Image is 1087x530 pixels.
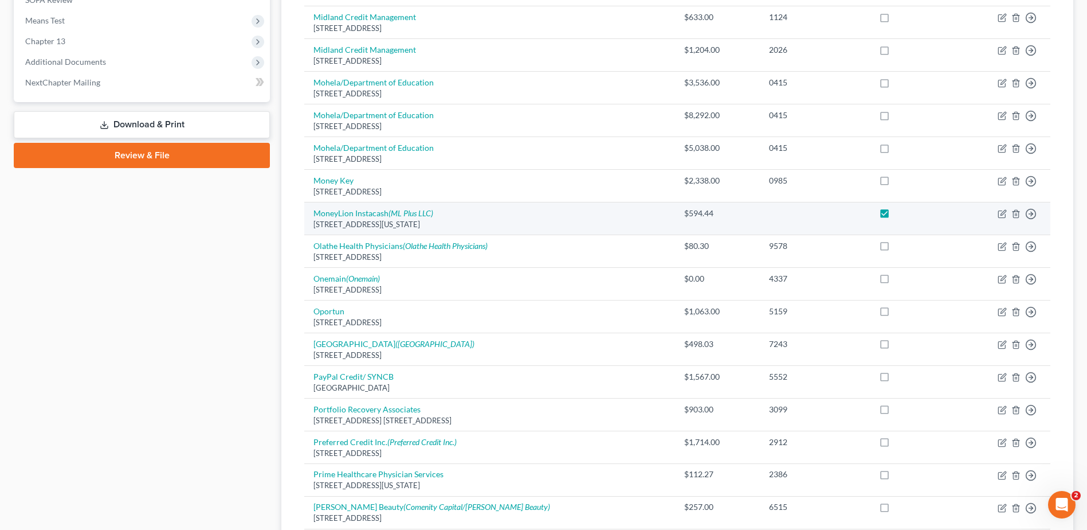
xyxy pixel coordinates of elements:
[14,143,270,168] a: Review & File
[313,154,666,165] div: [STREET_ADDRESS]
[313,502,550,512] a: [PERSON_NAME] Beauty(Comenity Capital/[PERSON_NAME] Beauty)
[313,186,666,197] div: [STREET_ADDRESS]
[395,339,474,349] i: ([GEOGRAPHIC_DATA])
[684,338,751,350] div: $498.03
[769,110,861,121] div: 0415
[684,77,751,88] div: $3,536.00
[313,448,666,459] div: [STREET_ADDRESS]
[313,404,421,414] a: Portfolio Recovery Associates
[313,480,666,491] div: [STREET_ADDRESS][US_STATE]
[769,175,861,186] div: 0985
[313,252,666,263] div: [STREET_ADDRESS]
[769,11,861,23] div: 1124
[25,36,65,46] span: Chapter 13
[684,469,751,480] div: $112.27
[684,175,751,186] div: $2,338.00
[769,306,861,317] div: 5159
[769,240,861,252] div: 9578
[313,208,433,218] a: MoneyLion Instacash(ML Plus LLC)
[313,306,344,316] a: Oportun
[313,56,666,67] div: [STREET_ADDRESS]
[684,371,751,383] div: $1,567.00
[684,44,751,56] div: $1,204.00
[313,241,488,251] a: Olathe Health Physicians(Olathe Health Physicians)
[684,142,751,154] div: $5,038.00
[14,111,270,138] a: Download & Print
[1048,491,1076,519] iframe: Intercom live chat
[769,338,861,350] div: 7243
[389,208,433,218] i: (ML Plus LLC)
[769,404,861,415] div: 3099
[346,274,380,283] i: (Onemain)
[769,437,861,448] div: 2912
[769,142,861,154] div: 0415
[313,513,666,524] div: [STREET_ADDRESS]
[769,469,861,480] div: 2386
[313,143,434,153] a: Mohela/Department of Education
[313,12,416,22] a: Midland Credit Management
[769,501,861,513] div: 6515
[313,415,666,426] div: [STREET_ADDRESS] [STREET_ADDRESS]
[313,469,444,479] a: Prime Healthcare Physician Services
[769,77,861,88] div: 0415
[684,11,751,23] div: $633.00
[313,176,354,185] a: Money Key
[313,383,666,393] div: [GEOGRAPHIC_DATA]
[684,273,751,285] div: $0.00
[16,72,270,93] a: NextChapter Mailing
[769,371,861,383] div: 5552
[313,45,416,54] a: Midland Credit Management
[313,121,666,132] div: [STREET_ADDRESS]
[769,44,861,56] div: 2026
[313,274,380,283] a: Onemain(Onemain)
[313,23,666,34] div: [STREET_ADDRESS]
[684,404,751,415] div: $903.00
[313,350,666,361] div: [STREET_ADDRESS]
[403,241,488,251] i: (Olathe Health Physicians)
[313,88,666,99] div: [STREET_ADDRESS]
[313,437,457,447] a: Preferred Credit Inc.(Preferred Credit Inc.)
[769,273,861,285] div: 4337
[25,57,106,67] span: Additional Documents
[25,15,65,25] span: Means Test
[313,110,434,120] a: Mohela/Department of Education
[313,339,474,349] a: [GEOGRAPHIC_DATA]([GEOGRAPHIC_DATA])
[25,77,100,87] span: NextChapter Mailing
[387,437,457,447] i: (Preferred Credit Inc.)
[313,372,394,381] a: PayPal Credit/ SYNCB
[313,77,434,87] a: Mohela/Department of Education
[684,208,751,219] div: $594.44
[313,317,666,328] div: [STREET_ADDRESS]
[684,306,751,317] div: $1,063.00
[684,240,751,252] div: $80.30
[313,285,666,295] div: [STREET_ADDRESS]
[684,437,751,448] div: $1,714.00
[403,502,550,512] i: (Comenity Capital/[PERSON_NAME] Beauty)
[1072,491,1081,500] span: 2
[313,219,666,230] div: [STREET_ADDRESS][US_STATE]
[684,501,751,513] div: $257.00
[684,110,751,121] div: $8,292.00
